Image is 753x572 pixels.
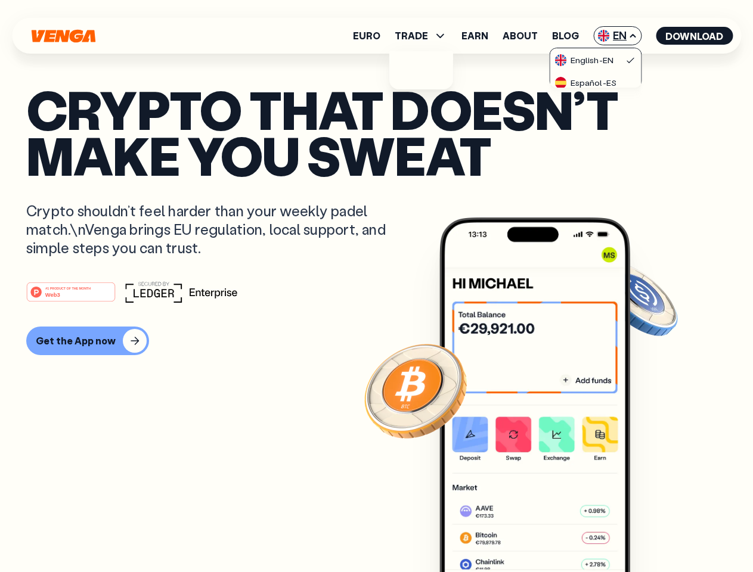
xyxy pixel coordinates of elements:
p: Crypto that doesn’t make you sweat [26,86,727,178]
button: Download [656,27,733,45]
a: About [503,31,538,41]
a: flag-ukEnglish-EN [550,48,641,71]
p: Crypto shouldn’t feel harder than your weekly padel match.\nVenga brings EU regulation, local sup... [26,201,403,257]
span: TRADE [395,31,428,41]
a: Get the App now [26,327,727,355]
a: Earn [461,31,488,41]
div: Get the App now [36,335,116,347]
tspan: Web3 [45,291,60,297]
div: English - EN [555,54,613,66]
img: flag-uk [555,54,567,66]
span: TRADE [395,29,447,43]
a: flag-esEspañol-ES [550,71,641,94]
span: EN [593,26,642,45]
a: Euro [353,31,380,41]
img: flag-es [555,77,567,89]
a: #1 PRODUCT OF THE MONTHWeb3 [26,289,116,304]
img: Bitcoin [362,337,469,444]
div: Español - ES [555,77,616,89]
button: Get the App now [26,327,149,355]
tspan: #1 PRODUCT OF THE MONTH [45,286,91,290]
img: flag-uk [597,30,609,42]
svg: Home [30,29,97,43]
a: Blog [552,31,579,41]
img: USDC coin [594,256,680,342]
